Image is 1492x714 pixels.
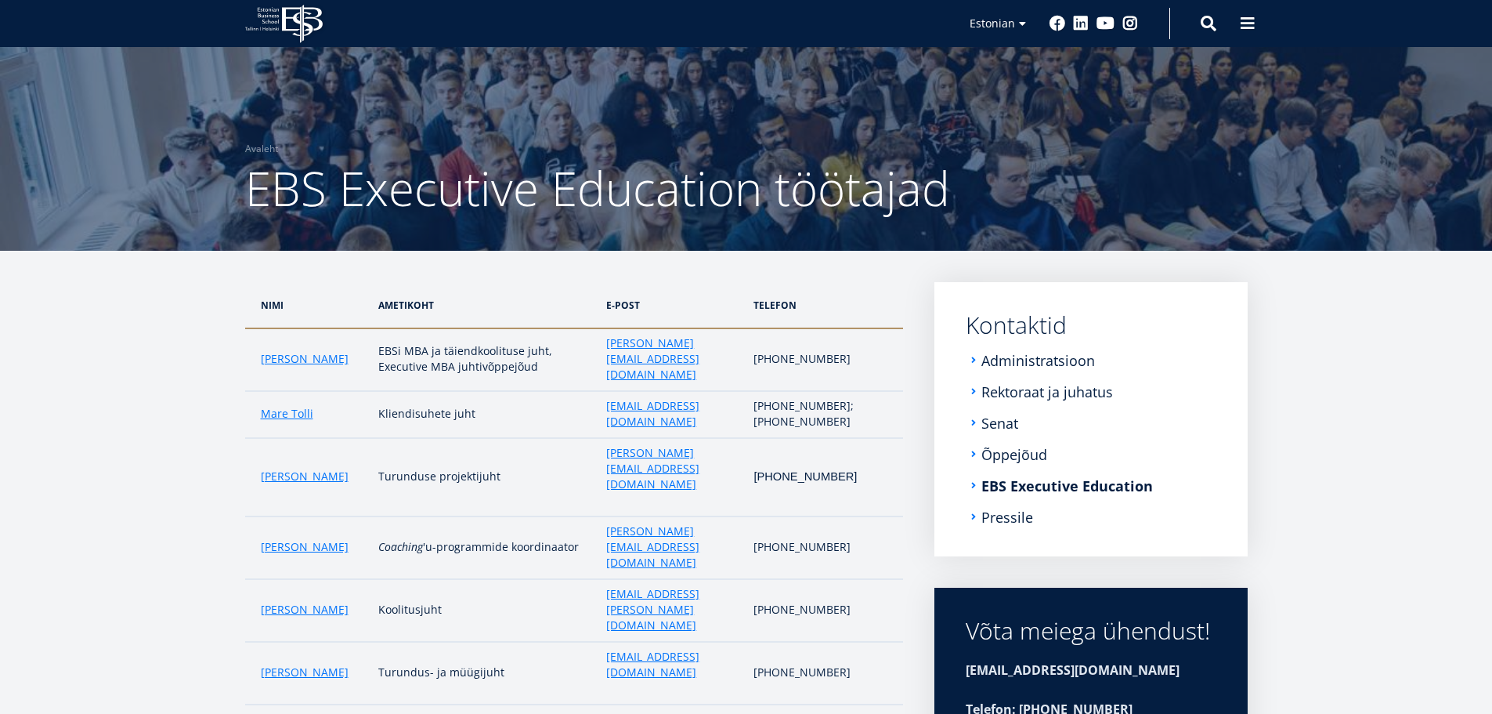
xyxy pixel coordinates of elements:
[261,469,349,484] a: [PERSON_NAME]
[606,335,738,382] a: [PERSON_NAME][EMAIL_ADDRESS][DOMAIN_NAME]
[245,141,278,157] a: Avaleht
[981,384,1113,400] a: Rektoraat ja juhatus
[370,282,598,328] th: ametikoht
[746,579,902,642] td: [PHONE_NUMBER]
[1049,16,1065,31] a: Facebook
[966,661,1180,679] strong: [EMAIL_ADDRESS][DOMAIN_NAME]
[1096,16,1114,31] a: Youtube
[370,516,598,579] td: 'u-programmide koordinaator
[753,470,857,483] span: [PHONE_NUMBER]
[261,351,349,367] a: [PERSON_NAME]
[966,619,1216,643] div: Võta meiega ühendust!
[981,509,1033,525] a: Pressile
[370,391,598,438] td: Kliendisuhete juht
[1073,16,1089,31] a: Linkedin
[746,391,902,438] td: [PHONE_NUMBER]; [PHONE_NUMBER]
[753,351,887,367] p: [PHONE_NUMBER]
[370,438,598,516] td: Turunduse projektijuht
[245,156,950,220] span: EBS Executive Education töötajad
[606,524,738,571] a: [PERSON_NAME][EMAIL_ADDRESS][DOMAIN_NAME]
[606,649,738,680] a: [EMAIL_ADDRESS][DOMAIN_NAME]
[261,406,313,422] a: Mare Tolli
[981,415,1018,431] a: Senat
[1122,16,1138,31] a: Instagram
[981,353,1095,368] a: Administratsioon
[598,282,746,328] th: e-post
[245,282,371,328] th: Nimi
[981,478,1153,494] a: EBS Executive Education
[981,447,1047,462] a: Õppejõud
[370,579,598,642] td: Koolitusjuht
[261,665,349,680] a: [PERSON_NAME]
[261,602,349,618] a: [PERSON_NAME]
[378,539,423,554] em: Coaching
[370,642,598,705] td: Turundus- ja müügijuht
[261,539,349,555] a: [PERSON_NAME]
[606,445,738,492] a: [PERSON_NAME][EMAIL_ADDRESS][DOMAIN_NAME]
[370,328,598,391] td: EBSi MBA ja täiendkoolituse juht, Executive MBA juhtivõppejõud
[606,586,738,633] a: [EMAIL_ADDRESS][PERSON_NAME][DOMAIN_NAME]
[746,282,902,328] th: telefon
[746,642,902,705] td: [PHONE_NUMBER]
[746,516,902,579] td: [PHONE_NUMBER]
[966,314,1216,337] a: Kontaktid
[606,398,738,429] a: [EMAIL_ADDRESS][DOMAIN_NAME]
